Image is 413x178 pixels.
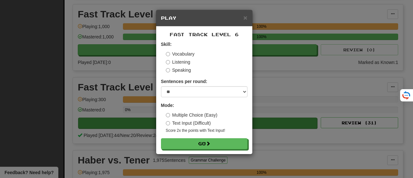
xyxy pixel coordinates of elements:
[166,59,190,65] label: Listening
[166,68,170,72] input: Speaking
[166,52,170,56] input: Vocabulary
[161,103,174,108] strong: Mode:
[161,78,207,85] label: Sentences per round:
[161,138,247,149] button: Go
[166,67,191,73] label: Speaking
[243,14,247,21] span: ×
[166,121,170,125] input: Text Input (Difficult)
[161,15,247,21] h5: Play
[161,42,172,47] strong: Skill:
[166,120,211,126] label: Text Input (Difficult)
[166,113,170,117] input: Multiple Choice (Easy)
[166,51,195,57] label: Vocabulary
[170,32,239,37] span: Fast Track Level 6
[243,14,247,21] button: Close
[166,60,170,64] input: Listening
[166,112,217,118] label: Multiple Choice (Easy)
[166,128,247,133] small: Score 2x the points with Text Input !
